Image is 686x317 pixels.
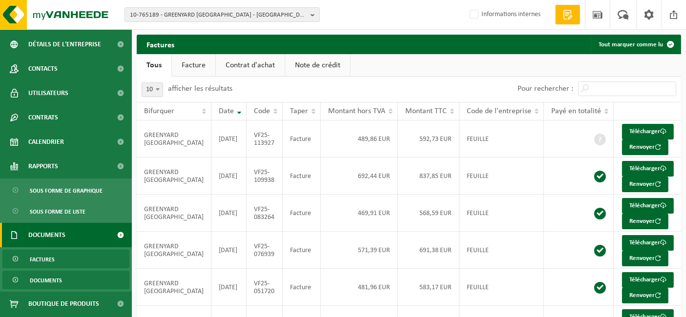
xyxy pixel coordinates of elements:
[219,107,234,115] font: Date
[144,280,204,295] font: GREENYARD [GEOGRAPHIC_DATA]
[144,243,204,258] font: GREENYARD [GEOGRAPHIC_DATA]
[481,11,540,18] font: Informations internes
[518,85,573,93] font: Pour rechercher :
[28,300,99,308] font: Boutique de produits
[622,177,668,192] button: Renvoyer
[219,247,237,254] font: [DATE]
[622,288,668,303] button: Renvoyer
[467,107,531,115] font: Code de l'entreprise
[28,232,65,239] font: Documents
[168,85,232,93] font: afficher les résultats
[419,247,452,254] font: 691,38 EUR
[125,7,320,22] button: 10-765189 - GREENYARD [GEOGRAPHIC_DATA] - [GEOGRAPHIC_DATA]-[GEOGRAPHIC_DATA]
[254,280,274,295] font: VF25-051720
[629,277,660,283] font: Télécharger
[419,210,452,217] font: 568,59 EUR
[467,173,489,180] font: FEUILLE
[30,188,103,194] font: Sous forme de graphique
[629,255,655,261] font: Renvoyer
[622,124,674,139] a: Télécharger
[358,136,390,143] font: 489,86 EUR
[622,161,674,177] a: Télécharger
[467,136,489,143] font: FEUILLE
[28,90,68,97] font: Utilisateurs
[622,251,668,266] button: Renvoyer
[629,181,655,187] font: Renvoyer
[622,198,674,214] a: Télécharger
[2,250,129,268] a: Factures
[467,210,489,217] font: FEUILLE
[144,107,174,115] font: Bifurquer
[622,272,674,288] a: Télécharger
[629,128,660,135] font: Télécharger
[254,132,274,147] font: VF25-113927
[467,247,489,254] font: FEUILLE
[358,173,390,180] font: 692,44 EUR
[622,214,668,229] button: Renvoyer
[30,278,62,284] font: Documents
[2,202,129,220] a: Sous forme de liste
[28,163,58,170] font: Rapports
[419,136,452,143] font: 592,73 EUR
[142,82,163,97] span: 10
[30,209,85,215] font: Sous forme de liste
[254,107,270,115] font: Code
[419,173,452,180] font: 837,85 EUR
[254,206,274,221] font: VF25-083264
[2,271,129,289] a: Documents
[219,284,237,291] font: [DATE]
[622,139,668,155] button: Renvoyer
[146,86,153,93] font: 10
[130,12,369,18] font: 10-765189 - GREENYARD [GEOGRAPHIC_DATA] - [GEOGRAPHIC_DATA]-[GEOGRAPHIC_DATA]
[142,83,163,97] span: 10
[405,107,447,115] font: Montant TTC
[254,243,274,258] font: VF25-076939
[290,247,311,254] font: Facture
[467,284,489,291] font: FEUILLE
[290,107,308,115] font: Taper
[28,41,101,48] font: Détails de l'entreprise
[629,202,660,209] font: Télécharger
[290,210,311,217] font: Facture
[30,257,55,263] font: Factures
[28,114,58,121] font: Contrats
[219,210,237,217] font: [DATE]
[146,41,174,49] font: Factures
[219,136,237,143] font: [DATE]
[629,292,655,298] font: Renvoyer
[144,169,204,184] font: GREENYARD [GEOGRAPHIC_DATA]
[182,61,206,69] font: Facture
[358,284,390,291] font: 481,96 EUR
[358,247,390,254] font: 571,39 EUR
[28,139,64,146] font: Calendrier
[599,41,663,48] font: Tout marquer comme lu
[2,181,129,199] a: Sous forme de graphique
[551,107,601,115] font: Payé en totalité
[254,169,274,184] font: VF25-109938
[219,173,237,180] font: [DATE]
[358,210,390,217] font: 469,91 EUR
[629,239,660,246] font: Télécharger
[629,218,655,224] font: Renvoyer
[295,61,340,69] font: Note de crédit
[629,165,660,172] font: Télécharger
[622,235,674,251] a: Télécharger
[144,206,204,221] font: GREENYARD [GEOGRAPHIC_DATA]
[419,284,452,291] font: 583,17 EUR
[591,35,680,54] button: Tout marquer comme lu
[290,136,311,143] font: Facture
[144,132,204,147] font: GREENYARD [GEOGRAPHIC_DATA]
[290,284,311,291] font: Facture
[226,61,275,69] font: Contrat d'achat
[146,61,162,69] font: Tous
[629,144,655,150] font: Renvoyer
[28,65,58,73] font: Contacts
[328,107,385,115] font: Montant hors TVA
[290,173,311,180] font: Facture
